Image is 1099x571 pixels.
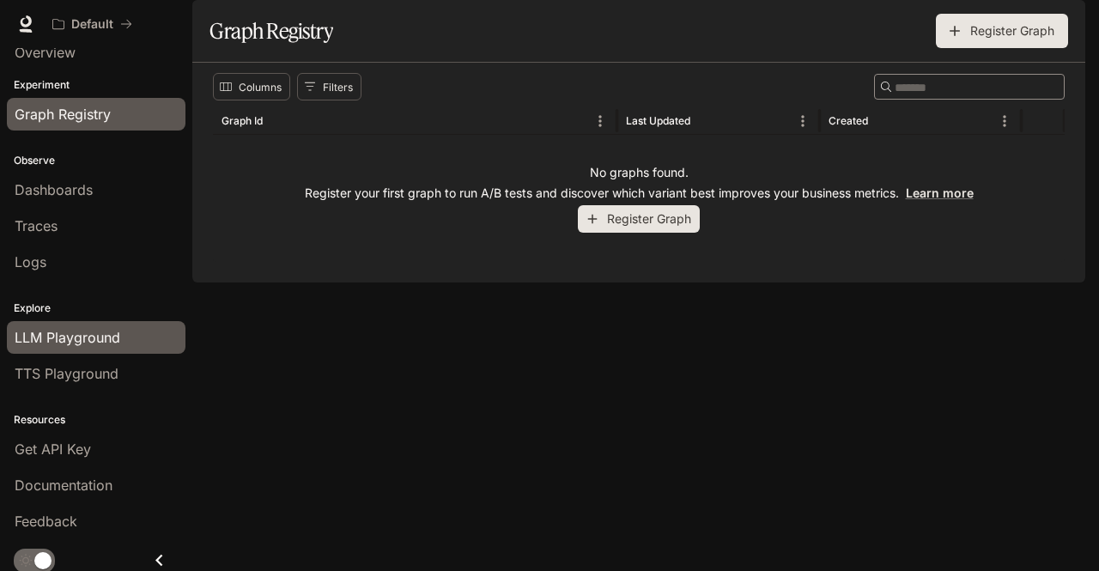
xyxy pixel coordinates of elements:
p: Default [71,17,113,32]
button: Sort [692,108,718,134]
button: All workspaces [45,7,140,41]
button: Register Graph [578,205,700,234]
div: Search [874,74,1065,100]
button: Menu [587,108,613,134]
p: Register your first graph to run A/B tests and discover which variant best improves your business... [305,185,974,202]
div: Graph Id [222,114,263,127]
div: Created [829,114,868,127]
button: Menu [790,108,816,134]
button: Register Graph [936,14,1068,48]
p: No graphs found. [590,164,689,181]
button: Sort [870,108,896,134]
button: Select columns [213,73,290,100]
a: Learn more [906,185,974,200]
div: Last Updated [626,114,690,127]
button: Menu [992,108,1017,134]
button: Sort [264,108,290,134]
button: Show filters [297,73,361,100]
h1: Graph Registry [209,14,333,48]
